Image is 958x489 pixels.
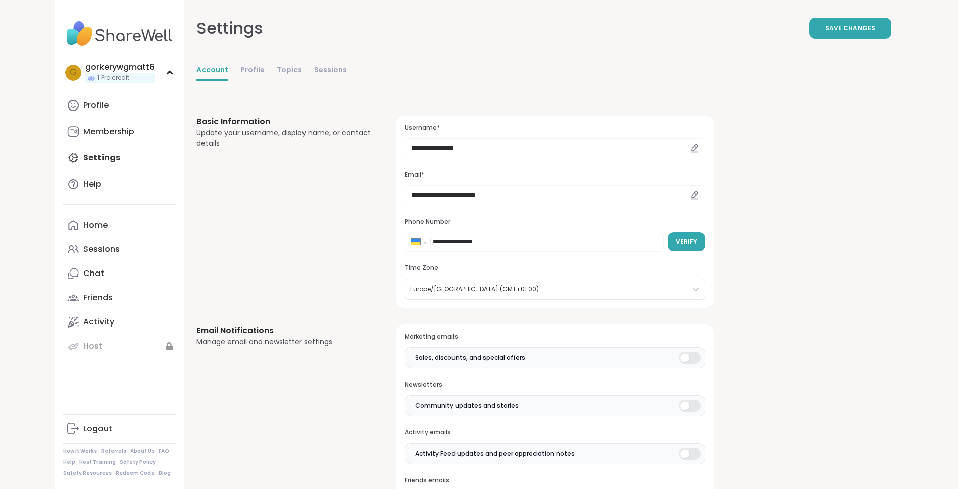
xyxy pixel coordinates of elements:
[120,459,156,466] a: Safety Policy
[83,341,103,352] div: Host
[63,334,176,358] a: Host
[405,476,705,485] h3: Friends emails
[809,18,891,39] button: Save Changes
[83,244,120,255] div: Sessions
[63,261,176,286] a: Chat
[101,448,126,455] a: Referrals
[63,120,176,144] a: Membership
[668,232,705,251] button: Verify
[63,93,176,118] a: Profile
[63,237,176,261] a: Sessions
[63,448,97,455] a: How It Works
[83,220,108,231] div: Home
[83,268,104,279] div: Chat
[196,128,373,149] div: Update your username, display name, or contact details
[415,353,525,362] span: Sales, discounts, and special offers
[83,179,102,190] div: Help
[405,333,705,341] h3: Marketing emails
[405,218,705,226] h3: Phone Number
[277,61,302,81] a: Topics
[405,381,705,389] h3: Newsletters
[116,470,155,477] a: Redeem Code
[159,448,169,455] a: FAQ
[63,172,176,196] a: Help
[314,61,347,81] a: Sessions
[63,286,176,310] a: Friends
[63,417,176,441] a: Logout
[83,292,113,303] div: Friends
[825,24,875,33] span: Save Changes
[405,124,705,132] h3: Username*
[405,428,705,437] h3: Activity emails
[97,74,129,82] span: 1 Pro credit
[405,171,705,179] h3: Email*
[79,459,116,466] a: Host Training
[63,459,75,466] a: Help
[240,61,265,81] a: Profile
[85,62,155,73] div: gorkerywgmatt6
[63,310,176,334] a: Activity
[676,237,697,246] span: Verify
[415,449,575,458] span: Activity Feed updates and peer appreciation notes
[196,324,373,337] h3: Email Notifications
[83,100,109,111] div: Profile
[405,264,705,273] h3: Time Zone
[159,470,171,477] a: Blog
[83,126,134,137] div: Membership
[83,316,114,328] div: Activity
[63,470,112,477] a: Safety Resources
[196,116,373,128] h3: Basic Information
[63,16,176,51] img: ShareWell Nav Logo
[83,423,112,434] div: Logout
[130,448,155,455] a: About Us
[70,66,77,79] span: g
[415,401,519,410] span: Community updates and stories
[63,213,176,237] a: Home
[196,16,263,40] div: Settings
[196,61,228,81] a: Account
[196,337,373,347] div: Manage email and newsletter settings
